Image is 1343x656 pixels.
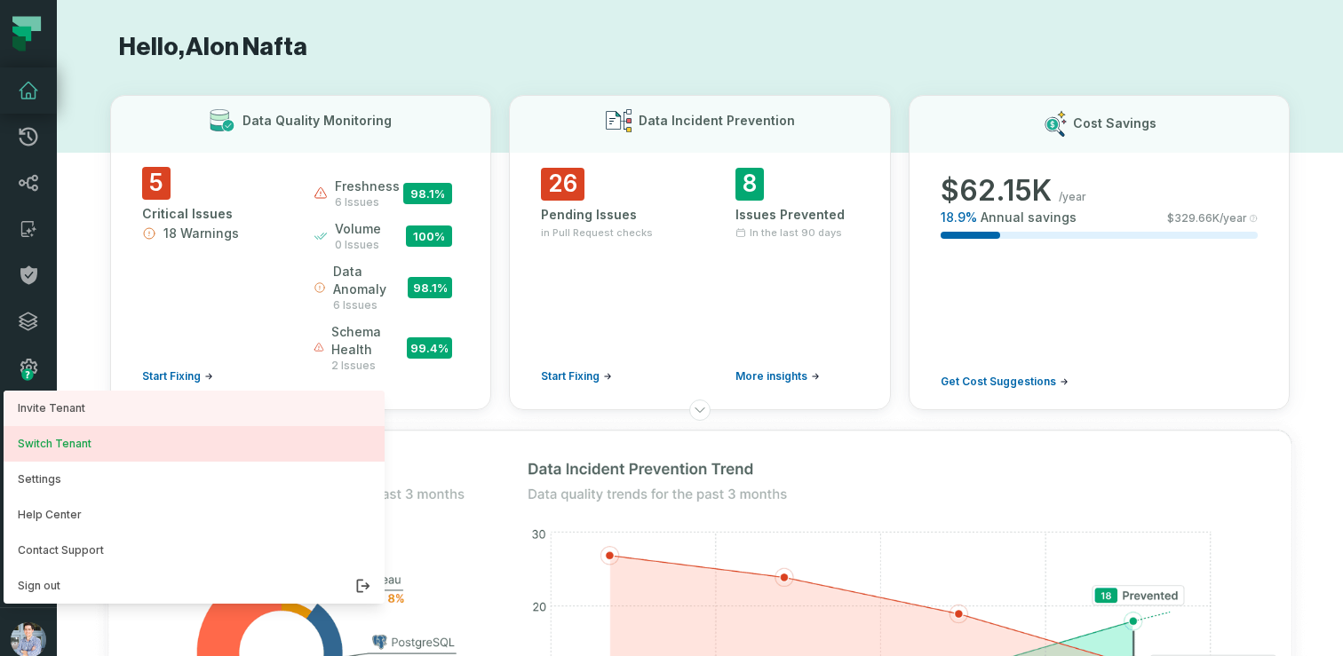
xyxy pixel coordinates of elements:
span: 98.1 % [408,277,452,298]
a: Start Fixing [541,369,612,383]
button: Cost Savings$62.15K/year18.9%Annual savings$329.66K/yearGet Cost Suggestions [909,95,1290,410]
span: 6 issues [333,298,408,312]
span: 0 issues [335,238,381,252]
button: Settings [4,462,385,497]
span: Get Cost Suggestions [941,375,1056,389]
span: 5 [142,167,171,200]
span: data anomaly [333,263,408,298]
a: Start Fixing [142,369,213,383]
span: 26 [541,168,584,201]
span: In the last 90 days [750,225,842,240]
div: Issues Prevented [735,206,859,224]
span: Start Fixing [142,369,201,383]
h3: Data Quality Monitoring [242,112,392,130]
button: Data Quality Monitoring5Critical Issues18 WarningsStart Fixingfreshness6 issues98.1%volume0 issue... [110,95,491,410]
span: 6 issues [335,195,400,209]
a: Get Cost Suggestions [941,375,1069,389]
span: $ 62.15K [941,173,1052,209]
h1: Hello, Alon Nafta [110,32,1290,63]
a: More insights [735,369,820,383]
span: /year [1059,190,1086,204]
span: schema health [331,323,407,359]
span: 18.9 % [941,209,977,226]
a: Contact Support [4,533,385,568]
span: 98.1 % [403,183,452,204]
div: avatar of Alon Nafta [4,391,385,604]
h3: Cost Savings [1073,115,1156,132]
button: Switch Tenant [4,426,385,462]
button: Sign out [4,568,385,604]
a: Help Center [4,497,385,533]
div: Tooltip anchor [20,367,36,383]
span: 100 % [406,225,452,247]
span: 8 [735,168,764,201]
span: 18 Warnings [163,225,239,242]
span: freshness [335,178,400,195]
span: More insights [735,369,807,383]
div: Critical Issues [142,205,282,223]
span: Annual savings [981,209,1077,226]
span: volume [335,220,381,238]
a: Invite Tenant [4,391,385,426]
span: $ 329.66K /year [1167,211,1247,225]
span: 99.4 % [407,337,452,359]
h3: Data Incident Prevention [639,112,795,130]
span: in Pull Request checks [541,225,653,240]
span: 2 issues [331,359,407,373]
span: Start Fixing [541,369,600,383]
button: Data Incident Prevention26Pending Issuesin Pull Request checksStart Fixing8Issues PreventedIn the... [509,95,890,410]
div: Pending Issues [541,206,664,224]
